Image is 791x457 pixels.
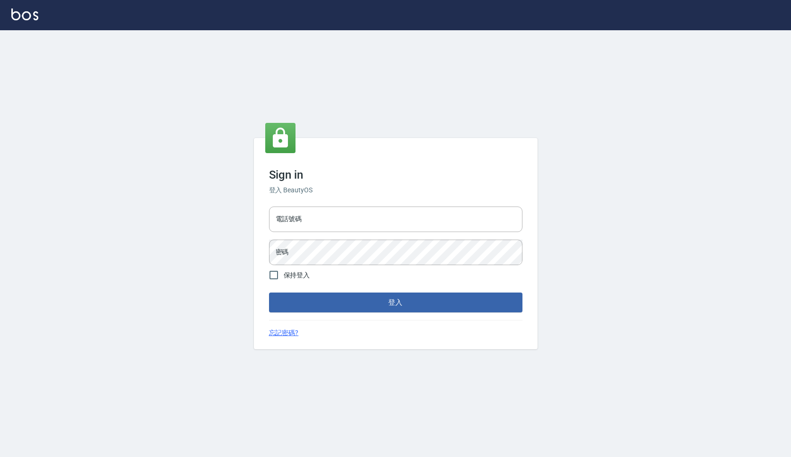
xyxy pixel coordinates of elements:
[11,9,38,20] img: Logo
[269,185,522,195] h6: 登入 BeautyOS
[269,168,522,181] h3: Sign in
[269,293,522,312] button: 登入
[269,328,299,338] a: 忘記密碼?
[284,270,310,280] span: 保持登入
